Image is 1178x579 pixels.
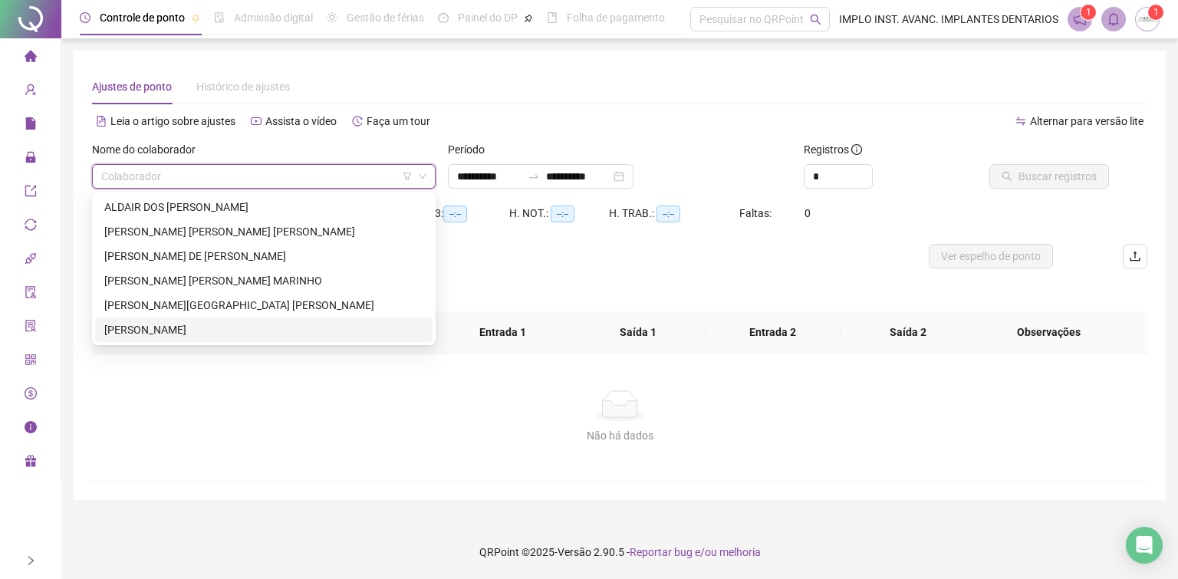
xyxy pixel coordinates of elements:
span: Registros [804,141,862,158]
th: Saída 2 [841,311,976,354]
span: info-circle [851,144,862,155]
span: sun [327,12,337,23]
span: pushpin [191,14,200,23]
span: Histórico de ajustes [196,81,290,93]
span: Folha de pagamento [567,12,665,24]
span: 1 [1086,7,1091,18]
th: Entrada 1 [436,311,571,354]
span: right [25,555,36,566]
div: [PERSON_NAME][GEOGRAPHIC_DATA] [PERSON_NAME] [104,297,423,314]
sup: 1 [1081,5,1096,20]
span: pushpin [524,14,533,23]
span: file-text [96,116,107,127]
span: file [25,110,37,141]
div: LARISSA FRANÇA FRANCISCO [95,293,433,317]
span: bell [1107,12,1120,26]
span: Faça um tour [367,115,430,127]
sup: Atualize o seu contato no menu Meus Dados [1148,5,1163,20]
span: --:-- [656,206,680,222]
span: 1 [1153,7,1159,18]
div: ALDAIR DOS [PERSON_NAME] [104,199,423,215]
span: IMPLO INST. AVANC. IMPLANTES DENTARIOS [839,11,1058,28]
div: [PERSON_NAME] [PERSON_NAME] MARINHO [104,272,423,289]
span: Alternar para versão lite [1030,115,1143,127]
div: [PERSON_NAME] [104,321,423,338]
img: 37685 [1136,8,1159,31]
span: Reportar bug e/ou melhoria [630,546,761,558]
span: home [25,43,37,74]
span: export [25,178,37,209]
span: Versão [558,546,591,558]
span: swap-right [528,170,540,183]
th: Observações [962,311,1134,354]
span: down [418,172,427,181]
span: Assista o vídeo [265,115,337,127]
span: Admissão digital [234,12,313,24]
label: Período [448,141,495,158]
span: api [25,245,37,276]
span: search [810,14,821,25]
th: Saída 1 [571,311,706,354]
span: Ajustes de ponto [92,81,172,93]
span: audit [25,279,37,310]
button: Ver espelho de ponto [929,244,1053,268]
div: Não há dados [110,427,1129,444]
span: book [547,12,558,23]
span: dashboard [438,12,449,23]
span: swap [1015,116,1026,127]
span: Gestão de férias [347,12,424,24]
th: Entrada 2 [706,311,841,354]
span: youtube [251,116,262,127]
label: Nome do colaborador [92,141,206,158]
div: Open Intercom Messenger [1126,527,1163,564]
div: ALDAIR DOS SANTOS MAXIMIANO [95,195,433,219]
span: Leia o artigo sobre ajustes [110,115,235,127]
button: Buscar registros [989,164,1109,189]
span: dollar [25,380,37,411]
span: Painel do DP [458,12,518,24]
span: --:-- [551,206,574,222]
div: [PERSON_NAME] [PERSON_NAME] [PERSON_NAME] [104,223,423,240]
div: JACIRA CERQUEIRA DE JESUS [95,244,433,268]
div: JULIANA CRISTINA FONSECA MARINHO [95,268,433,293]
span: --:-- [443,206,467,222]
span: lock [25,144,37,175]
div: H. TRAB.: [609,205,739,222]
span: sync [25,212,37,242]
span: Observações [975,324,1122,340]
div: EVELYN DE OLIVEIRA MATTOS CARVALHO [95,219,433,244]
span: gift [25,448,37,479]
span: info-circle [25,414,37,445]
span: to [528,170,540,183]
span: history [352,116,363,127]
span: upload [1129,250,1141,262]
div: H. NOT.: [509,205,609,222]
span: notification [1073,12,1087,26]
span: filter [403,172,412,181]
span: file-done [214,12,225,23]
div: [PERSON_NAME] DE [PERSON_NAME] [104,248,423,265]
span: 0 [805,207,811,219]
span: clock-circle [80,12,90,23]
div: LILIANE CRUZ DE CERQUEIRA [95,317,433,342]
span: qrcode [25,347,37,377]
div: HE 3: [421,205,509,222]
span: user-add [25,77,37,107]
footer: QRPoint © 2025 - 2.90.5 - [61,525,1178,579]
span: Controle de ponto [100,12,185,24]
span: Faltas: [739,207,774,219]
span: solution [25,313,37,344]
